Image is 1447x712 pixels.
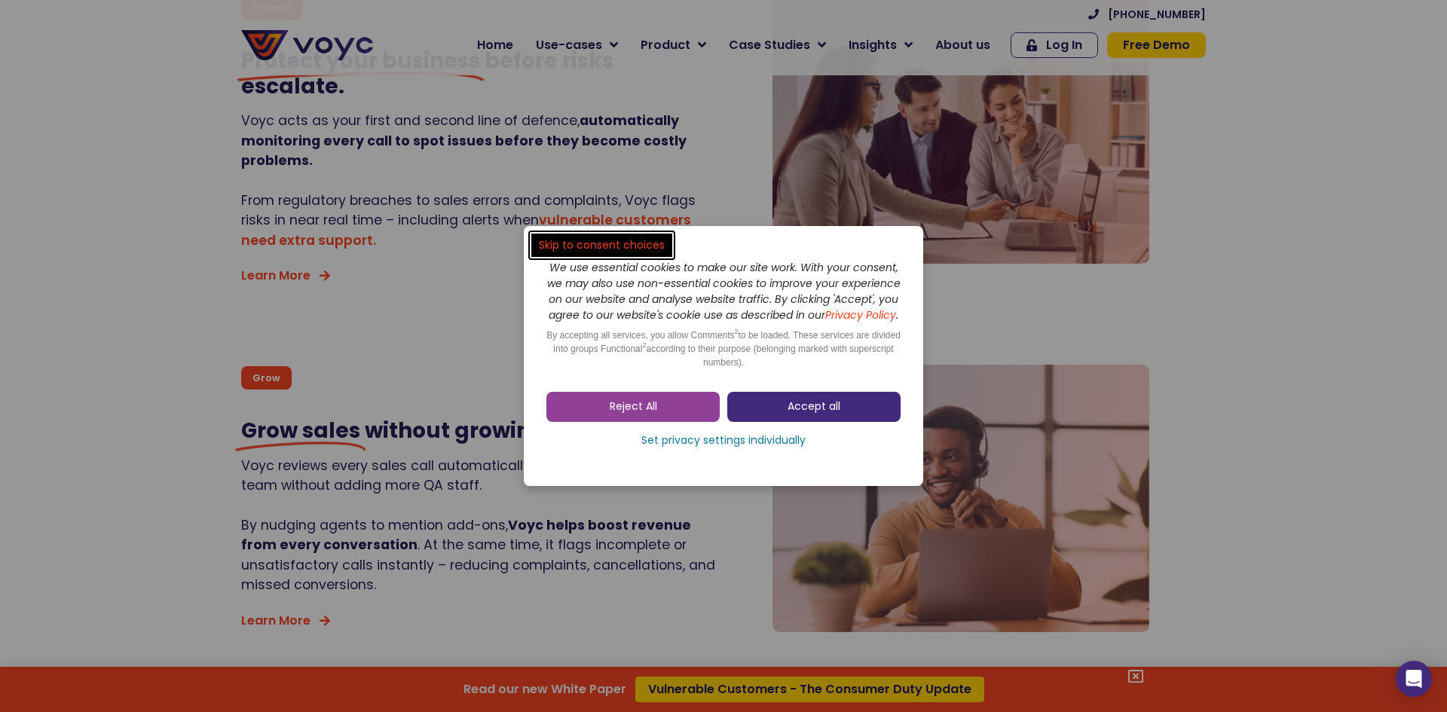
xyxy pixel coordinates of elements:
[547,260,901,322] i: We use essential cookies to make our site work. With your consent, we may also use non-essential ...
[642,341,646,349] sup: 2
[546,330,901,368] span: By accepting all services, you allow Comments to be loaded. These services are divided into group...
[546,429,901,452] a: Set privacy settings individually
[531,234,672,257] a: Skip to consent choices
[641,433,806,448] span: Set privacy settings individually
[727,392,901,422] a: Accept all
[825,307,896,322] a: Privacy Policy
[610,399,657,414] span: Reject All
[735,328,739,335] sup: 2
[546,392,720,422] a: Reject All
[788,399,840,414] span: Accept all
